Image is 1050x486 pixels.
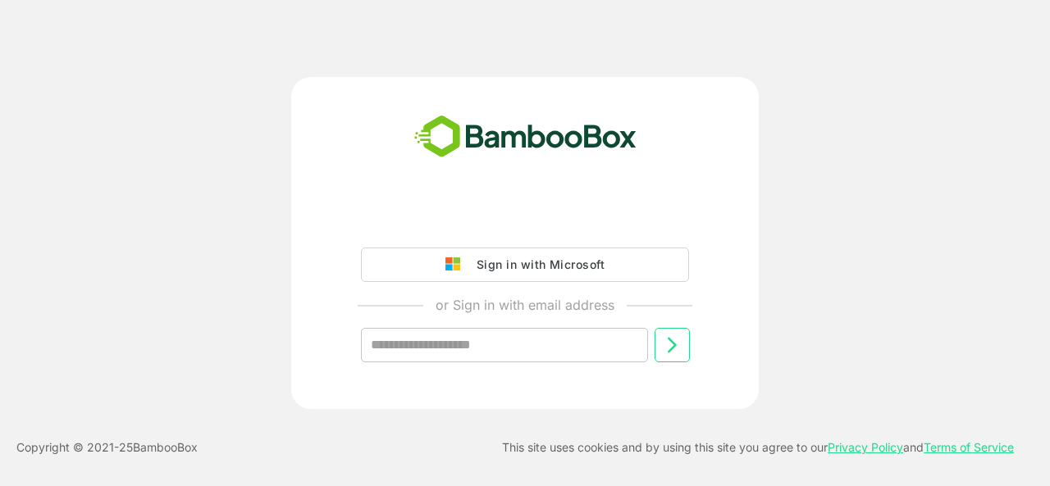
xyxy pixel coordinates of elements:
iframe: Sign in with Google Button [353,202,697,238]
img: bamboobox [405,110,646,164]
p: or Sign in with email address [436,295,614,315]
img: google [445,257,468,272]
div: Sign in with Microsoft [468,254,605,275]
button: Sign in with Microsoft [361,248,689,282]
a: Terms of Service [924,440,1014,454]
p: This site uses cookies and by using this site you agree to our and [502,438,1014,457]
p: Copyright © 2021- 25 BambooBox [16,438,198,457]
a: Privacy Policy [828,440,903,454]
